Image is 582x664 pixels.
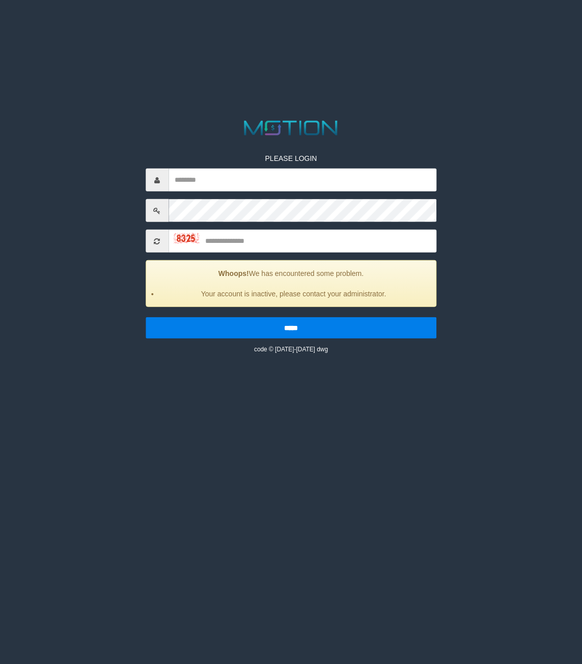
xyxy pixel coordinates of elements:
[146,260,437,307] div: We has encountered some problem.
[146,153,437,163] p: PLEASE LOGIN
[218,269,249,278] strong: Whoops!
[174,233,199,243] img: captcha
[240,118,342,138] img: MOTION_logo.png
[254,346,328,353] small: code © [DATE]-[DATE] dwg
[159,289,429,299] li: Your account is inactive, please contact your administrator.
